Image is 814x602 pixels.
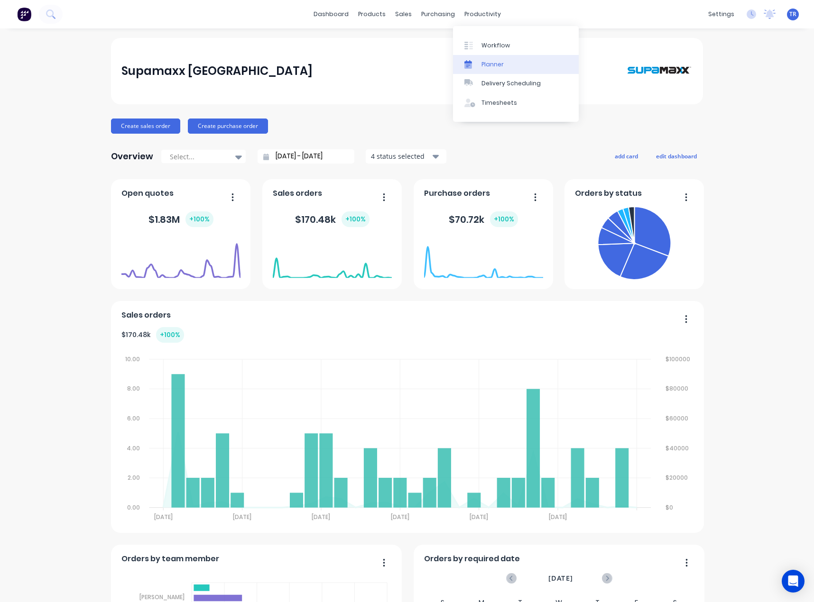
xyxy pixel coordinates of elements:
button: edit dashboard [650,150,703,162]
div: Delivery Scheduling [481,79,541,88]
div: + 100 % [156,327,184,343]
tspan: $60000 [666,414,689,422]
img: Supamaxx Australia [626,47,693,94]
div: + 100 % [342,211,370,227]
tspan: [DATE] [470,513,489,521]
span: Orders by team member [121,553,219,565]
tspan: 8.00 [127,384,139,392]
div: $ 1.83M [148,211,213,227]
tspan: $80000 [666,384,689,392]
button: add card [609,150,644,162]
tspan: 10.00 [125,355,139,363]
div: $ 70.72k [449,211,518,227]
tspan: $100000 [666,355,691,363]
span: TR [789,10,796,18]
div: Open Intercom Messenger [782,570,805,593]
span: Orders by status [575,188,642,199]
tspan: 0.00 [127,503,139,511]
div: Planner [481,60,504,69]
a: Workflow [453,36,579,55]
tspan: [DATE] [154,513,172,521]
div: purchasing [416,7,460,21]
tspan: $40000 [666,444,689,452]
span: Orders by required date [424,553,520,565]
tspan: [PERSON_NAME] [139,593,185,601]
div: 4 status selected [371,151,431,161]
div: sales [390,7,416,21]
a: Planner [453,55,579,74]
div: productivity [460,7,506,21]
div: products [353,7,390,21]
tspan: 2.00 [127,474,139,482]
tspan: 4.00 [126,444,139,452]
div: + 100 % [185,211,213,227]
tspan: [DATE] [391,513,409,521]
button: 4 status selected [366,149,446,164]
div: Timesheets [481,99,517,107]
a: Delivery Scheduling [453,74,579,93]
tspan: $20000 [666,474,688,482]
tspan: [DATE] [233,513,251,521]
div: settings [703,7,739,21]
span: [DATE] [548,573,573,584]
button: Create sales order [111,119,180,134]
tspan: 6.00 [127,414,139,422]
div: + 100 % [490,211,518,227]
tspan: [DATE] [312,513,331,521]
a: Timesheets [453,93,579,112]
div: $ 170.48k [295,211,370,227]
img: Factory [17,7,31,21]
span: Purchase orders [424,188,490,199]
span: Open quotes [121,188,174,199]
a: dashboard [309,7,353,21]
div: Overview [111,147,153,166]
div: $ 170.48k [121,327,184,343]
div: Supamaxx [GEOGRAPHIC_DATA] [121,62,313,81]
tspan: [DATE] [549,513,567,521]
div: Workflow [481,41,510,50]
button: Create purchase order [188,119,268,134]
span: Sales orders [273,188,322,199]
tspan: $0 [666,503,674,511]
